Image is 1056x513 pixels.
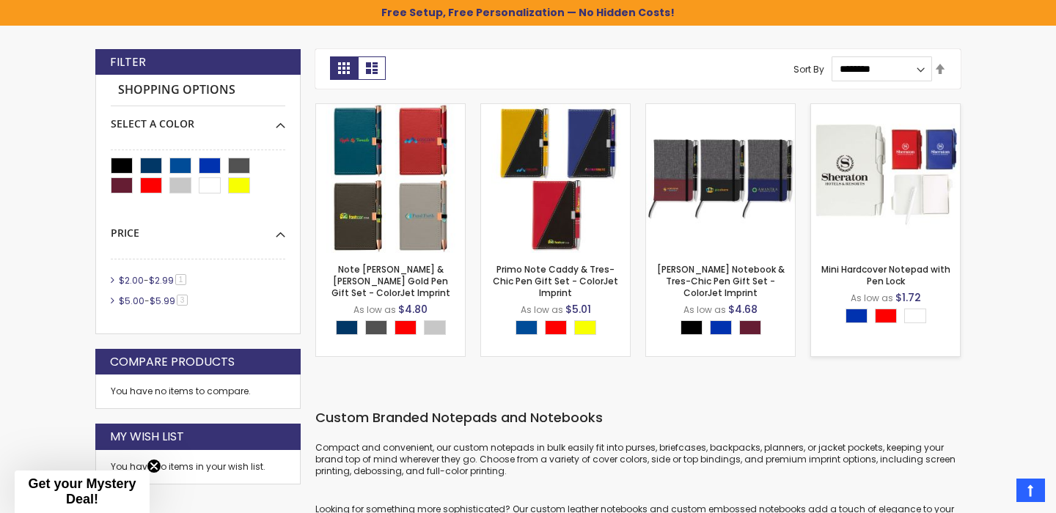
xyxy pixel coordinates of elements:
[365,320,387,335] div: Gunmetal
[316,104,465,253] img: Note Caddy & Crosby Rose Gold Pen Gift Set - ColorJet Imprint
[28,476,136,506] span: Get your Mystery Deal!
[646,103,795,116] a: Twain Notebook & Tres-Chic Pen Gift Set - ColorJet Imprint
[821,263,950,287] a: Mini Hardcover Notepad with Pen Lock
[111,75,285,106] strong: Shopping Options
[846,309,934,327] div: Select A Color
[398,302,428,317] span: $4.80
[516,320,538,335] div: Dark Blue
[811,103,960,116] a: Mini Hardcover Notepad with Pen Lock
[516,320,604,339] div: Select A Color
[315,408,603,427] span: Custom Branded Notepads and Notebooks
[119,274,144,287] span: $2.00
[115,274,191,287] a: $2.00-$2.991
[15,470,150,513] div: Get your Mystery Deal!Close teaser
[681,320,769,339] div: Select A Color
[110,429,184,445] strong: My Wish List
[119,295,144,307] span: $5.00
[904,309,926,323] div: White
[424,320,446,335] div: Silver
[111,106,285,131] div: Select A Color
[545,320,567,335] div: Red
[683,303,726,316] span: As low as
[793,62,824,75] label: Sort By
[851,292,893,304] span: As low as
[336,320,358,335] div: Navy Blue
[646,104,795,253] img: Twain Notebook & Tres-Chic Pen Gift Set - ColorJet Imprint
[149,274,174,287] span: $2.99
[316,103,465,116] a: Note Caddy & Crosby Rose Gold Pen Gift Set - ColorJet Imprint
[811,104,960,253] img: Mini Hardcover Notepad with Pen Lock
[574,320,596,335] div: Yellow
[739,320,761,335] div: Dark Red
[681,320,703,335] div: Black
[110,354,235,370] strong: Compare Products
[177,295,188,306] span: 3
[875,309,897,323] div: Red
[315,442,961,478] p: Compact and convenient, our custom notepads in bulk easily fit into purses, briefcases, backpacks...
[710,320,732,335] div: Blue
[336,320,453,339] div: Select A Color
[95,374,301,409] div: You have no items to compare.
[395,320,417,335] div: Red
[846,309,868,323] div: Blue
[481,103,630,116] a: Primo Note Caddy & Tres-Chic Pen Gift Set - ColorJet Imprint
[330,56,358,80] strong: Grid
[565,302,591,317] span: $5.01
[493,263,618,299] a: Primo Note Caddy & Tres-Chic Pen Gift Set - ColorJet Imprint
[521,303,563,316] span: As low as
[657,263,785,299] a: [PERSON_NAME] Notebook & Tres-Chic Pen Gift Set - ColorJet Imprint
[728,302,758,317] span: $4.68
[111,461,285,473] div: You have no items in your wish list.
[353,303,396,316] span: As low as
[111,215,285,240] div: Price
[110,54,146,70] strong: Filter
[895,290,921,305] span: $1.72
[175,274,186,285] span: 1
[481,104,630,253] img: Primo Note Caddy & Tres-Chic Pen Gift Set - ColorJet Imprint
[147,459,161,473] button: Close teaser
[150,295,175,307] span: $5.99
[331,263,450,299] a: Note [PERSON_NAME] & [PERSON_NAME] Gold Pen Gift Set - ColorJet Imprint
[115,295,193,307] a: $5.00-$5.993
